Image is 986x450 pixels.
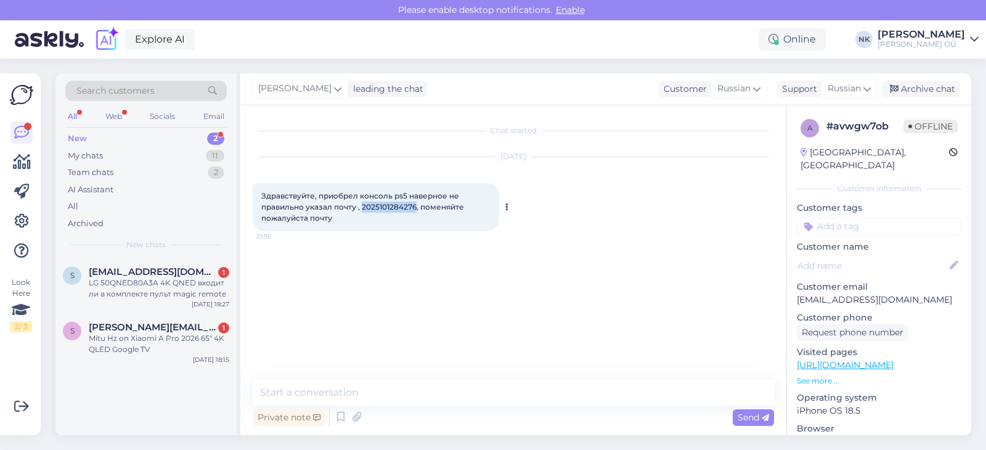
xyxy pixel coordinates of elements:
p: Visited pages [797,346,961,359]
p: Operating system [797,391,961,404]
div: All [65,108,79,125]
div: Web [103,108,124,125]
div: leading the chat [348,83,423,96]
span: sass2@yandex.ru [89,266,217,277]
div: Look Here [10,277,32,332]
div: AI Assistant [68,184,113,196]
div: All [68,200,78,213]
input: Add name [797,259,947,272]
div: Customer [659,83,707,96]
p: iPhone OS 18.5 [797,404,961,417]
p: See more ... [797,375,961,387]
div: Chat started [253,125,774,136]
div: Support [777,83,817,96]
p: Customer phone [797,311,961,324]
span: New chats [126,239,166,250]
div: [DATE] 18:27 [192,300,229,309]
div: New [68,133,87,145]
span: 21:56 [256,232,303,241]
a: [PERSON_NAME][PERSON_NAME] OÜ [878,30,979,49]
span: Russian [828,82,861,96]
div: [PERSON_NAME] [878,30,965,39]
div: 2 / 3 [10,321,32,332]
span: s [70,271,75,280]
span: Send [738,412,769,423]
div: 2 [208,166,224,179]
p: Customer email [797,280,961,293]
div: 1 [218,267,229,278]
span: a [807,123,813,133]
div: [DATE] [253,151,774,162]
a: Explore AI [124,29,195,50]
div: # avwgw7ob [826,119,903,134]
div: Socials [147,108,177,125]
p: Browser [797,422,961,435]
span: Здравствуйте, приобрел консоль ps5 наверное не правильно указал почту , 2025101284276, поменяйте ... [261,191,466,223]
div: Archived [68,218,104,230]
span: Enable [552,4,589,15]
div: LG 50QNED80A3A 4K QNED входит ли в комплекте пульт magic remote [89,277,229,300]
img: explore-ai [94,27,120,52]
div: 1 [218,322,229,333]
div: NK [855,31,873,48]
div: Email [201,108,227,125]
div: 2 [207,133,224,145]
span: [PERSON_NAME] [258,82,332,96]
div: [DATE] 18:15 [193,355,229,364]
input: Add a tag [797,217,961,235]
span: Offline [903,120,958,133]
div: Team chats [68,166,113,179]
div: My chats [68,150,103,162]
img: Askly Logo [10,83,33,107]
p: Customer name [797,240,961,253]
span: Selter.Simon@gmail.com [89,322,217,333]
div: Private note [253,409,325,426]
div: [GEOGRAPHIC_DATA], [GEOGRAPHIC_DATA] [801,146,949,172]
p: [EMAIL_ADDRESS][DOMAIN_NAME] [797,293,961,306]
div: [PERSON_NAME] OÜ [878,39,965,49]
span: S [70,326,75,335]
div: Request phone number [797,324,908,341]
div: 11 [206,150,224,162]
div: Mitu Hz on Xiaomi A Pro 2026 65" 4K QLED Google TV [89,333,229,355]
div: Customer information [797,183,961,194]
p: Customer tags [797,202,961,215]
span: Search customers [76,84,155,97]
div: Online [759,28,826,51]
a: [URL][DOMAIN_NAME] [797,359,894,370]
div: Archive chat [882,81,960,97]
span: Russian [717,82,751,96]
